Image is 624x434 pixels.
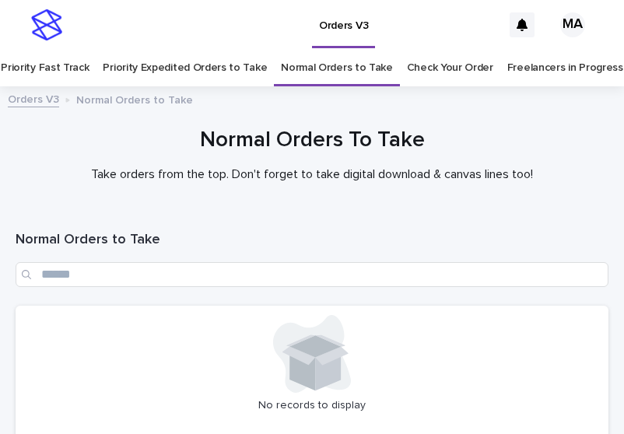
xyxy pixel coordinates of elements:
a: Priority Expedited Orders to Take [103,50,267,86]
a: Check Your Order [407,50,493,86]
a: Freelancers in Progress [507,50,623,86]
input: Search [16,262,608,287]
a: Priority Fast Track [1,50,89,86]
p: Normal Orders to Take [76,90,193,107]
a: Normal Orders to Take [281,50,393,86]
p: Take orders from the top. Don't forget to take digital download & canvas lines too! [16,167,608,182]
h1: Normal Orders To Take [16,126,608,155]
img: stacker-logo-s-only.png [31,9,62,40]
a: Orders V3 [8,89,59,107]
div: MA [560,12,585,37]
p: No records to display [25,399,599,412]
h1: Normal Orders to Take [16,231,608,250]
